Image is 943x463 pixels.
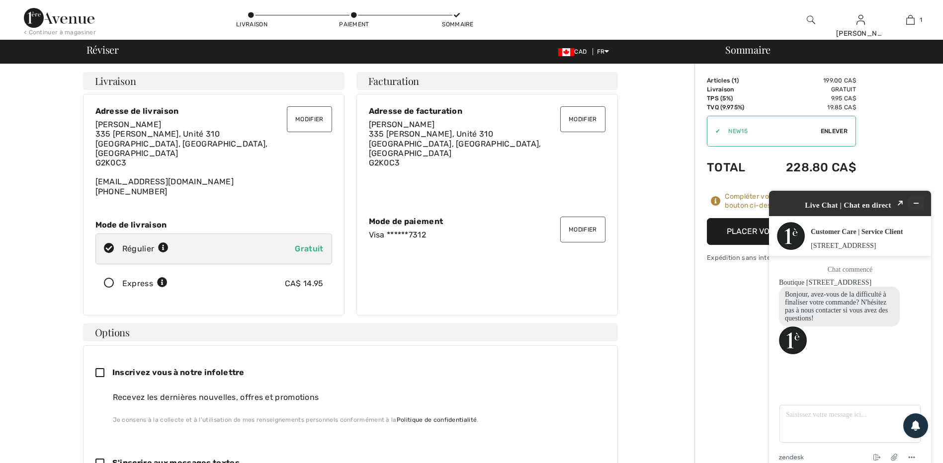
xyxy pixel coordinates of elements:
[113,391,598,403] div: Recevez les dernières nouvelles, offres et promotions
[24,28,96,37] div: < Continuer à magasiner
[707,76,760,85] td: Articles ( )
[560,106,605,132] button: Modifier
[707,94,760,103] td: TPS (5%)
[707,253,856,262] div: Expédition sans interruption
[147,273,163,285] button: Menu
[369,106,605,116] div: Adresse de facturation
[112,368,245,377] span: Inscrivez vous à notre infolettre
[713,45,937,55] div: Sommaire
[113,415,598,424] div: Je consens à la collecte et à l'utilisation de mes renseignements personnels conformément à la .
[369,217,605,226] div: Mode de paiement
[760,103,856,112] td: 19.85 CA$
[287,106,332,132] button: Modifier
[560,217,605,242] button: Modifier
[857,14,865,26] img: Mes infos
[368,76,420,86] span: Facturation
[821,127,848,136] span: Enlever
[95,76,136,86] span: Livraison
[836,28,885,39] div: [PERSON_NAME]
[707,127,720,136] div: ✔
[112,273,128,285] button: Mettre fin au chat
[83,323,618,341] h4: Options
[707,85,760,94] td: Livraison
[339,20,369,29] div: Paiement
[757,179,943,463] iframe: Trouvez des informations supplémentaires ici
[707,151,760,184] td: Total
[807,14,815,26] img: recherche
[122,278,168,290] div: Express
[906,14,915,26] img: Mon panier
[734,77,737,84] span: 1
[236,20,266,29] div: Livraison
[95,120,162,129] span: [PERSON_NAME]
[707,218,856,245] button: Placer votre commande
[597,48,609,55] span: FR
[760,85,856,94] td: Gratuit
[886,14,935,26] a: 1
[558,48,591,55] span: CAD
[369,129,541,167] span: 335 [PERSON_NAME], Unité 310 [GEOGRAPHIC_DATA], [GEOGRAPHIC_DATA], [GEOGRAPHIC_DATA] G2K0C3
[760,151,856,184] td: 228.80 CA$
[760,94,856,103] td: 9.95 CA$
[22,7,42,16] span: Chat
[24,8,94,28] img: 1ère Avenue
[295,244,323,253] span: Gratuit
[129,272,145,285] button: Joindre un fichier
[122,243,169,255] div: Régulier
[95,220,332,230] div: Mode de livraison
[95,106,332,116] div: Adresse de livraison
[285,278,324,290] div: CA$ 14.95
[760,76,856,85] td: 199.00 CA$
[720,116,821,146] input: Code promo
[558,48,574,56] img: Canadian Dollar
[442,20,472,29] div: Sommaire
[397,416,477,423] a: Politique de confidentialité
[857,15,865,24] a: Se connecter
[95,120,332,196] div: [EMAIL_ADDRESS][DOMAIN_NAME] [PHONE_NUMBER]
[725,192,856,210] div: Compléter votre commande avec le bouton ci-dessous.
[707,103,760,112] td: TVQ (9.975%)
[920,15,922,24] span: 1
[95,129,268,167] span: 335 [PERSON_NAME], Unité 310 [GEOGRAPHIC_DATA], [GEOGRAPHIC_DATA], [GEOGRAPHIC_DATA] G2K0C3
[369,120,435,129] span: [PERSON_NAME]
[86,45,119,55] span: Réviser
